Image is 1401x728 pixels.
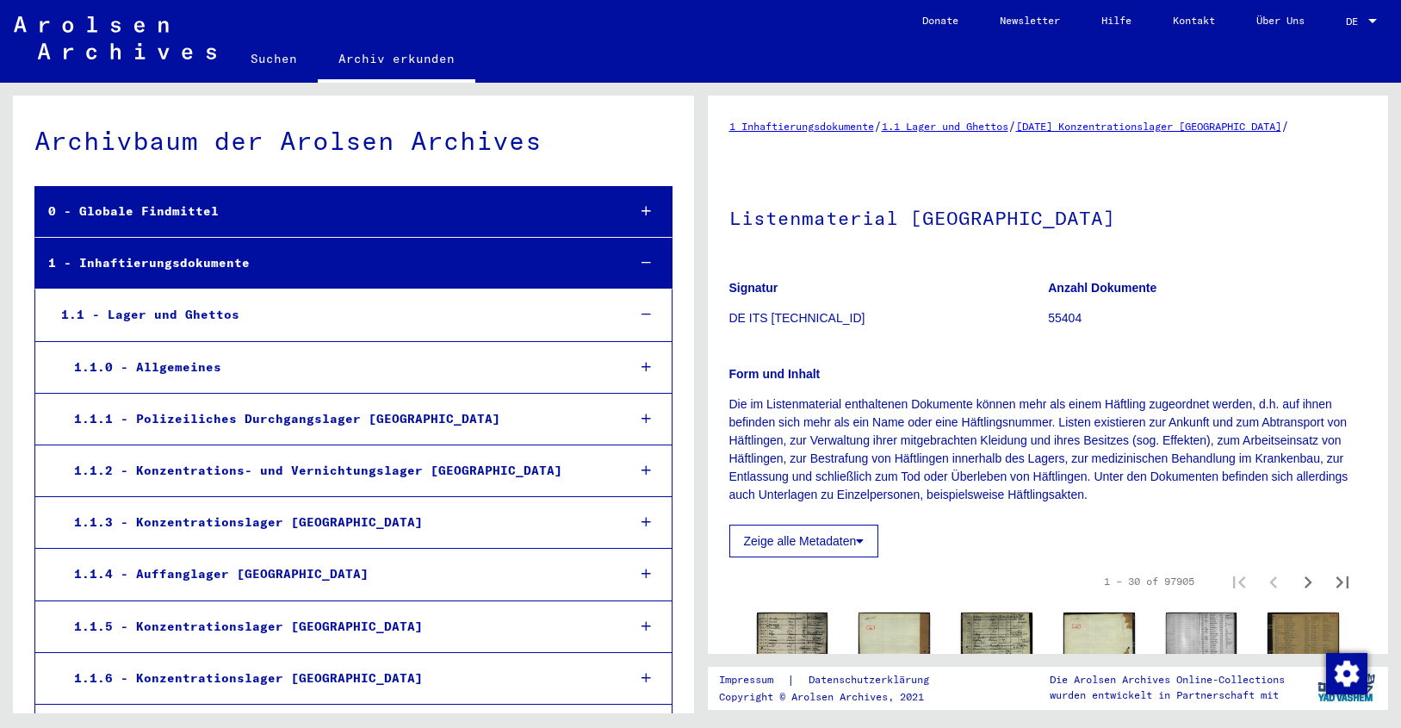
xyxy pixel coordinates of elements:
[1222,564,1256,599] button: First page
[719,671,787,689] a: Impressum
[795,671,950,689] a: Datenschutzerklärung
[1104,574,1194,589] div: 1 – 30 of 97905
[1048,281,1156,295] b: Anzahl Dokumente
[1281,118,1289,134] span: /
[14,16,216,59] img: Arolsen_neg.svg
[729,525,879,557] button: Zeige alle Metadaten
[1325,564,1360,599] button: Last page
[719,689,950,705] p: Copyright © Arolsen Archives, 2021
[729,178,1367,254] h1: Listenmaterial [GEOGRAPHIC_DATA]
[1063,613,1135,712] img: 002.jpg
[1166,613,1237,665] img: 001.jpg
[35,246,613,280] div: 1 - Inhaftierungsdokumente
[61,662,613,695] div: 1.1.6 - Konzentrationslager [GEOGRAPHIC_DATA]
[48,298,613,332] div: 1.1 - Lager und Ghettos
[882,120,1008,133] a: 1.1 Lager und Ghettos
[61,506,613,539] div: 1.1.3 - Konzentrationslager [GEOGRAPHIC_DATA]
[61,454,613,488] div: 1.1.2 - Konzentrations- und Vernichtungslager [GEOGRAPHIC_DATA]
[1048,309,1367,327] p: 55404
[1268,613,1339,668] img: 001.jpg
[1346,16,1365,28] span: DE
[1291,564,1325,599] button: Next page
[961,613,1032,709] img: 001.jpg
[874,118,882,134] span: /
[1016,120,1281,133] a: [DATE] Konzentrationslager [GEOGRAPHIC_DATA]
[757,613,828,719] img: 001.jpg
[729,395,1367,504] p: Die im Listenmaterial enthaltenen Dokumente können mehr als einem Häftling zugeordnet werden, d.h...
[318,38,475,83] a: Archiv erkunden
[1050,688,1285,703] p: wurden entwickelt in Partnerschaft mit
[1050,672,1285,688] p: Die Arolsen Archives Online-Collections
[61,402,613,436] div: 1.1.1 - Polizeiliches Durchgangslager [GEOGRAPHIC_DATA]
[35,195,613,228] div: 0 - Globale Findmittel
[34,121,673,160] div: Archivbaum der Arolsen Archives
[1314,666,1379,709] img: yv_logo.png
[1008,118,1016,134] span: /
[61,351,613,384] div: 1.1.0 - Allgemeines
[719,671,950,689] div: |
[729,120,874,133] a: 1 Inhaftierungsdokumente
[1325,652,1367,694] div: Zustimmung ändern
[729,367,821,381] b: Form und Inhalt
[1256,564,1291,599] button: Previous page
[729,309,1048,327] p: DE ITS [TECHNICAL_ID]
[61,557,613,591] div: 1.1.4 - Auffanglager [GEOGRAPHIC_DATA]
[1326,653,1367,694] img: Zustimmung ändern
[729,281,778,295] b: Signatur
[230,38,318,79] a: Suchen
[61,610,613,644] div: 1.1.5 - Konzentrationslager [GEOGRAPHIC_DATA]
